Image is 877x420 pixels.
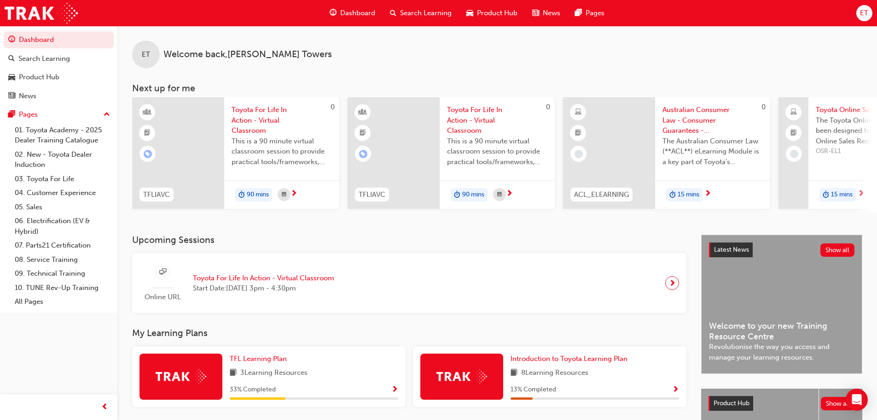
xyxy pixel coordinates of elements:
[447,136,547,167] span: This is a 90 minute virtual classroom session to provide practical tools/frameworks, behaviours a...
[359,189,385,200] span: TFLIAVC
[11,186,114,200] a: 04. Customer Experience
[790,106,797,118] span: laptop-icon
[8,92,15,101] span: news-icon
[360,106,366,118] span: learningResourceType_INSTRUCTOR_LED-icon
[477,8,517,18] span: Product Hub
[359,150,367,158] span: learningRecordVerb_ENROLL-icon
[454,189,460,201] span: duration-icon
[391,384,398,396] button: Show Progress
[19,109,38,120] div: Pages
[823,189,829,201] span: duration-icon
[714,246,749,254] span: Latest News
[4,88,114,105] a: News
[11,295,114,309] a: All Pages
[117,83,877,94] h3: Next up for me
[8,73,15,82] span: car-icon
[18,53,70,64] div: Search Learning
[11,214,114,238] a: 06. Electrification (EV & Hybrid)
[511,385,556,395] span: 13 % Completed
[4,30,114,106] button: DashboardSearch LearningProduct HubNews
[4,50,114,67] a: Search Learning
[391,386,398,394] span: Show Progress
[290,190,297,198] span: next-icon
[575,106,581,118] span: learningResourceType_ELEARNING-icon
[672,384,679,396] button: Show Progress
[247,189,269,200] span: 90 mins
[240,367,308,379] span: 3 Learning Resources
[163,49,332,60] span: Welcome back , [PERSON_NAME] Towers
[331,103,335,111] span: 0
[462,189,484,200] span: 90 mins
[132,97,339,209] a: 0TFLIAVCToyota For Life In Action - Virtual ClassroomThis is a 90 minute virtual classroom sessio...
[701,235,862,374] a: Latest NewsShow allWelcome to your new Training Resource CentreRevolutionise the way you access a...
[678,189,699,200] span: 15 mins
[11,253,114,267] a: 08. Service Training
[11,238,114,253] a: 07. Parts21 Certification
[709,342,854,362] span: Revolutionise the way you access and manage your learning resources.
[8,55,15,63] span: search-icon
[143,189,170,200] span: TFLIAVC
[846,389,868,411] div: Open Intercom Messenger
[575,150,583,158] span: learningRecordVerb_NONE-icon
[761,103,766,111] span: 0
[709,243,854,257] a: Latest NewsShow all
[4,69,114,86] a: Product Hub
[330,7,337,19] span: guage-icon
[4,106,114,123] button: Pages
[532,7,539,19] span: news-icon
[132,328,686,338] h3: My Learning Plans
[142,49,150,60] span: ET
[340,8,375,18] span: Dashboard
[238,189,245,201] span: duration-icon
[193,283,334,294] span: Start Date: [DATE] 3pm - 4:30pm
[230,355,287,363] span: TFL Learning Plan
[132,235,686,245] h3: Upcoming Sessions
[8,111,15,119] span: pages-icon
[709,321,854,342] span: Welcome to your new Training Resource Centre
[400,8,452,18] span: Search Learning
[669,277,676,290] span: next-icon
[497,189,502,201] span: calendar-icon
[821,397,855,410] button: Show all
[5,3,78,24] img: Trak
[101,402,108,413] span: prev-icon
[4,31,114,48] a: Dashboard
[511,355,627,363] span: Introduction to Toyota Learning Plan
[144,150,152,158] span: learningRecordVerb_ENROLL-icon
[511,354,631,364] a: Introduction to Toyota Learning Plan
[230,385,276,395] span: 33 % Completed
[159,266,166,278] span: sessionType_ONLINE_URL-icon
[230,367,237,379] span: book-icon
[11,281,114,295] a: 10. TUNE Rev-Up Training
[232,105,332,136] span: Toyota For Life In Action - Virtual Classroom
[466,7,473,19] span: car-icon
[790,150,798,158] span: learningRecordVerb_NONE-icon
[575,7,582,19] span: pages-icon
[790,127,797,139] span: booktick-icon
[322,4,383,23] a: guage-iconDashboard
[447,105,547,136] span: Toyota For Life In Action - Virtual Classroom
[568,4,612,23] a: pages-iconPages
[11,148,114,172] a: 02. New - Toyota Dealer Induction
[139,292,186,302] span: Online URL
[19,72,59,83] div: Product Hub
[820,243,855,257] button: Show all
[543,8,560,18] span: News
[662,105,763,136] span: Australian Consumer Law - Consumer Guarantees - eLearning module
[662,136,763,167] span: The Australian Consumer Law (**ACL**) eLearning Module is a key part of Toyota’s compliance progr...
[436,369,487,384] img: Trak
[575,127,581,139] span: booktick-icon
[709,396,855,411] a: Product HubShow all
[563,97,770,209] a: 0ACL_ELEARNINGAustralian Consumer Law - Consumer Guarantees - eLearning moduleThe Australian Cons...
[383,4,459,23] a: search-iconSearch Learning
[574,189,629,200] span: ACL_ELEARNING
[672,386,679,394] span: Show Progress
[11,172,114,186] a: 03. Toyota For Life
[8,36,15,44] span: guage-icon
[511,367,517,379] span: book-icon
[586,8,604,18] span: Pages
[19,91,36,101] div: News
[390,7,396,19] span: search-icon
